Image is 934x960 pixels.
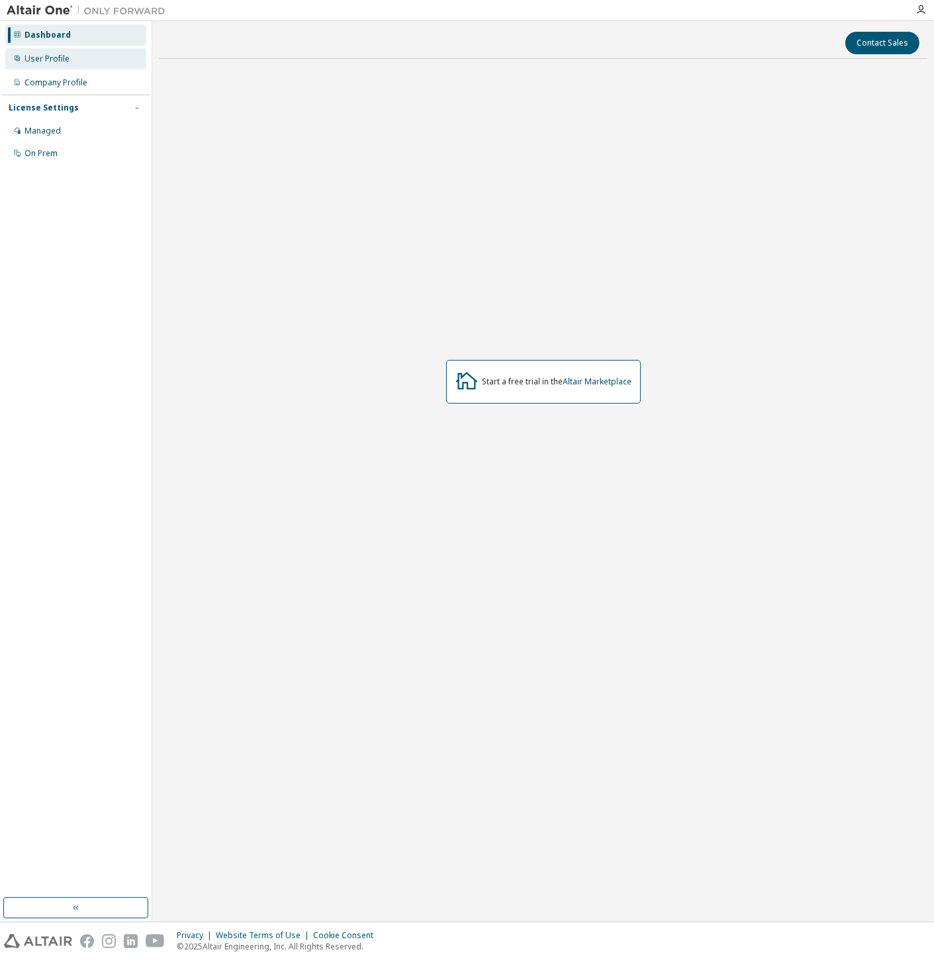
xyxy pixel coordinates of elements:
[216,930,313,941] div: Website Terms of Use
[483,376,632,387] div: Start a free trial in the
[24,77,87,88] div: Company Profile
[146,934,165,948] img: youtube.svg
[102,934,116,948] img: instagram.svg
[177,941,381,952] p: © 2025 Altair Engineering, Inc. All Rights Reserved.
[24,30,71,40] div: Dashboard
[80,934,94,948] img: facebook.svg
[24,126,61,136] div: Managed
[845,32,919,54] button: Contact Sales
[313,930,381,941] div: Cookie Consent
[124,934,138,948] img: linkedin.svg
[24,148,58,159] div: On Prem
[24,54,70,64] div: User Profile
[563,376,632,387] a: Altair Marketplace
[7,4,172,17] img: Altair One
[177,930,216,941] div: Privacy
[9,103,79,113] div: License Settings
[4,934,72,948] img: altair_logo.svg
